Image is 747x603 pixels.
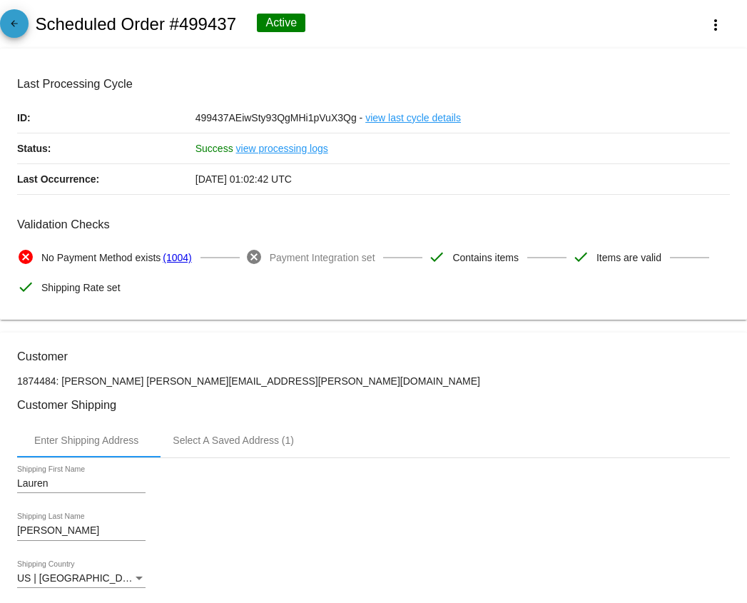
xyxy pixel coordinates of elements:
span: 499437AEiwSty93QgMHi1pVuX3Qg - [195,112,363,123]
p: Last Occurrence: [17,164,195,194]
h2: Scheduled Order #499437 [35,14,236,34]
mat-icon: arrow_back [6,19,23,36]
h3: Last Processing Cycle [17,77,730,91]
mat-icon: cancel [245,248,263,265]
span: No Payment Method exists [41,243,161,273]
h3: Customer [17,350,730,363]
span: Shipping Rate set [41,273,121,303]
mat-icon: check [17,278,34,295]
span: Items are valid [596,243,661,273]
p: ID: [17,103,195,133]
mat-select: Shipping Country [17,573,146,584]
div: Active [257,14,305,32]
span: US | [GEOGRAPHIC_DATA] [17,572,143,584]
div: Select A Saved Address (1) [173,435,294,446]
span: Success [195,143,233,154]
a: view last cycle details [365,103,461,133]
a: view processing logs [236,133,328,163]
span: Payment Integration set [270,243,375,273]
h3: Customer Shipping [17,398,730,412]
mat-icon: more_vert [707,16,724,34]
span: Contains items [452,243,519,273]
input: Shipping Last Name [17,525,146,537]
input: Shipping First Name [17,478,146,490]
p: 1874484: [PERSON_NAME] [PERSON_NAME][EMAIL_ADDRESS][PERSON_NAME][DOMAIN_NAME] [17,375,730,387]
a: (1004) [163,243,191,273]
mat-icon: cancel [17,248,34,265]
span: [DATE] 01:02:42 UTC [195,173,292,185]
p: Status: [17,133,195,163]
mat-icon: check [572,248,589,265]
div: Enter Shipping Address [34,435,138,446]
h3: Validation Checks [17,218,730,231]
mat-icon: check [428,248,445,265]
